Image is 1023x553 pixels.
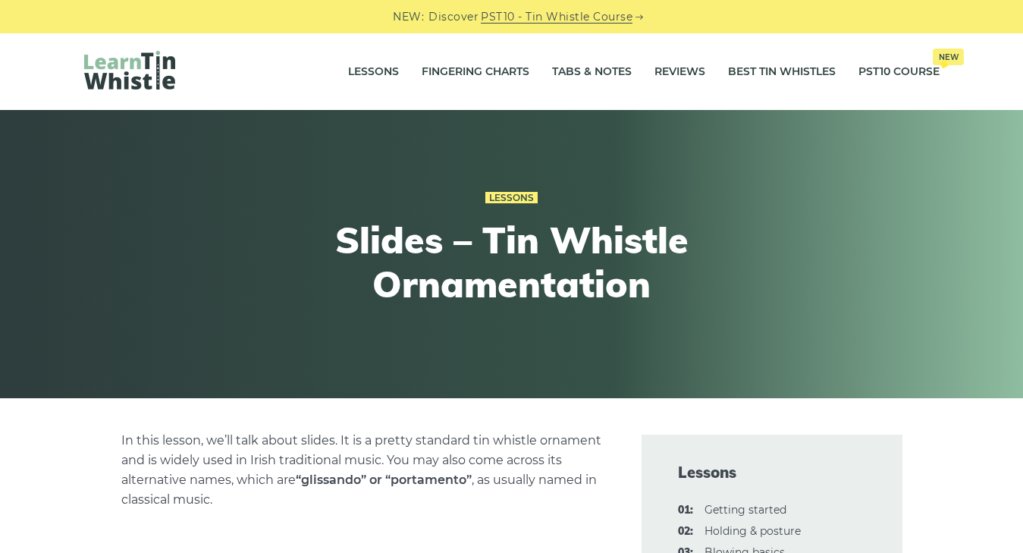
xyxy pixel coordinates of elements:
a: PST10 CourseNew [858,53,940,91]
a: Tabs & Notes [552,53,632,91]
span: 02: [678,523,693,541]
span: New [933,49,964,65]
a: Fingering Charts [422,53,529,91]
span: 01: [678,501,693,520]
a: 01:Getting started [704,503,786,517]
strong: “glissando” or “portamento” [296,473,472,487]
a: 02:Holding & posture [704,524,801,538]
p: In this lesson, we’ll talk about slides. It is a pretty standard tin whistle ornament and is wide... [121,431,605,510]
a: Best Tin Whistles [728,53,836,91]
a: Reviews [654,53,705,91]
h1: Slides – Tin Whistle Ornamentation [233,218,791,306]
a: Lessons [348,53,399,91]
span: Lessons [678,462,866,483]
a: Lessons [485,192,538,204]
img: LearnTinWhistle.com [84,51,175,90]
